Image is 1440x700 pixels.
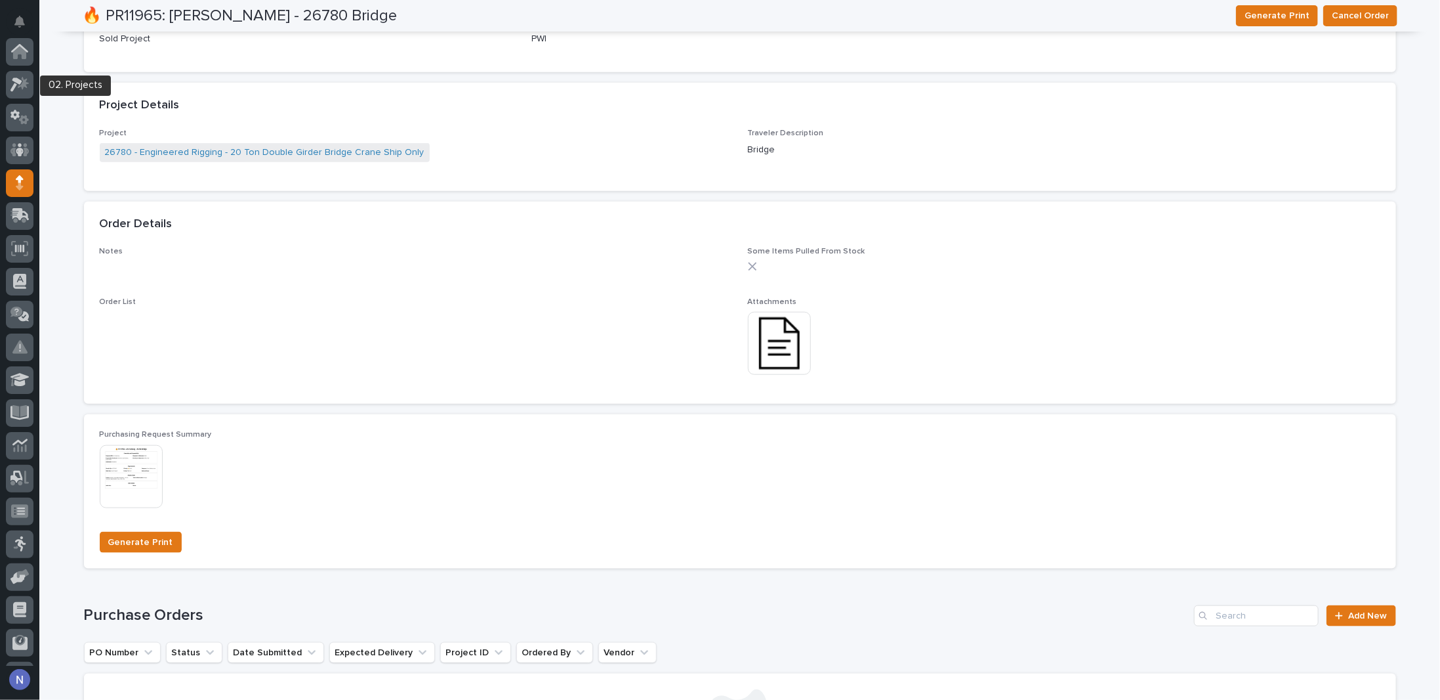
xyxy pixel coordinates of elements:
[100,129,127,137] span: Project
[1194,605,1319,626] input: Search
[228,642,324,663] button: Date Submitted
[100,217,173,232] h2: Order Details
[100,532,182,553] button: Generate Print
[105,146,424,160] a: 26780 - Engineered Rigging - 20 Ton Double Girder Bridge Crane Ship Only
[329,642,435,663] button: Expected Delivery
[16,16,33,37] div: Notifications
[6,8,33,35] button: Notifications
[82,7,397,26] h2: 🔥 PR11965: [PERSON_NAME] - 26780 Bridge
[1349,611,1388,621] span: Add New
[84,642,161,663] button: PO Number
[6,666,33,693] button: users-avatar
[100,248,123,255] span: Notes
[1236,5,1318,26] button: Generate Print
[748,248,865,255] span: Some Items Pulled From Stock
[100,298,136,306] span: Order List
[100,32,516,46] p: Sold Project
[531,32,948,46] p: PWI
[166,642,222,663] button: Status
[100,431,212,439] span: Purchasing Request Summary
[108,535,173,550] span: Generate Print
[748,298,797,306] span: Attachments
[1323,5,1397,26] button: Cancel Order
[100,98,180,113] h2: Project Details
[748,143,1380,157] p: Bridge
[516,642,593,663] button: Ordered By
[1327,605,1395,626] a: Add New
[1332,8,1389,24] span: Cancel Order
[84,606,1189,625] h1: Purchase Orders
[598,642,657,663] button: Vendor
[748,129,824,137] span: Traveler Description
[440,642,511,663] button: Project ID
[1245,8,1309,24] span: Generate Print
